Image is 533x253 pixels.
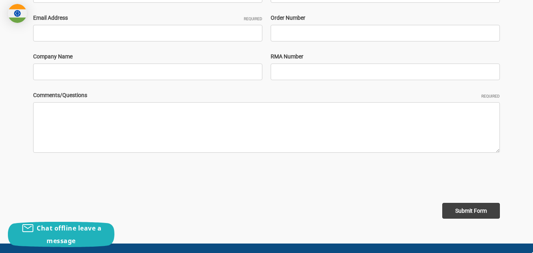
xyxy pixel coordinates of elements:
small: Required [481,93,500,99]
label: Company Name [33,52,262,61]
iframe: reCAPTCHA [33,164,153,195]
label: Comments/Questions [33,91,500,99]
button: Chat offline leave a message [8,222,114,247]
input: Submit Form [442,203,500,219]
label: Email Address [33,14,262,22]
img: duty and tax information for India [8,4,27,23]
span: Chat offline leave a message [37,224,101,245]
small: Required [244,16,262,22]
label: RMA Number [271,52,500,61]
label: Order Number [271,14,500,22]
